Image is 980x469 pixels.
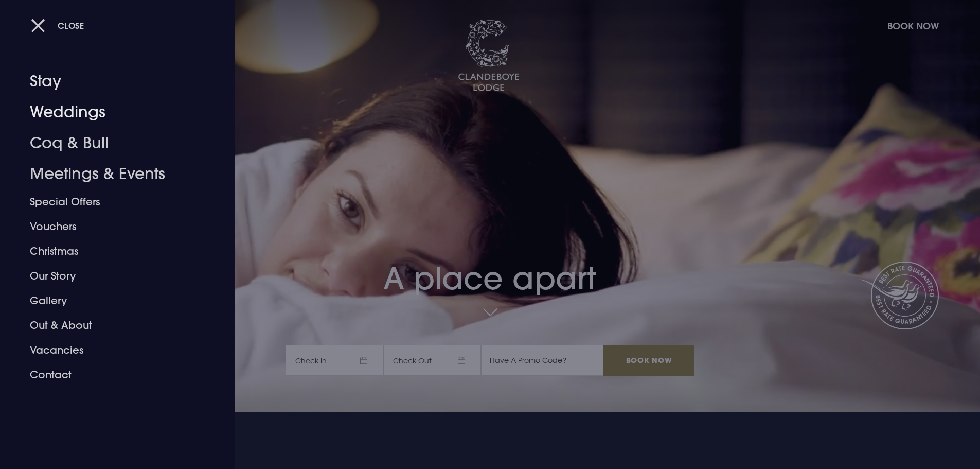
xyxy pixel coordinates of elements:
[31,15,84,36] button: Close
[30,264,192,288] a: Our Story
[58,20,84,31] span: Close
[30,128,192,159] a: Coq & Bull
[30,239,192,264] a: Christmas
[30,313,192,338] a: Out & About
[30,288,192,313] a: Gallery
[30,214,192,239] a: Vouchers
[30,338,192,362] a: Vacancies
[30,97,192,128] a: Weddings
[30,159,192,189] a: Meetings & Events
[30,66,192,97] a: Stay
[30,362,192,387] a: Contact
[30,189,192,214] a: Special Offers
